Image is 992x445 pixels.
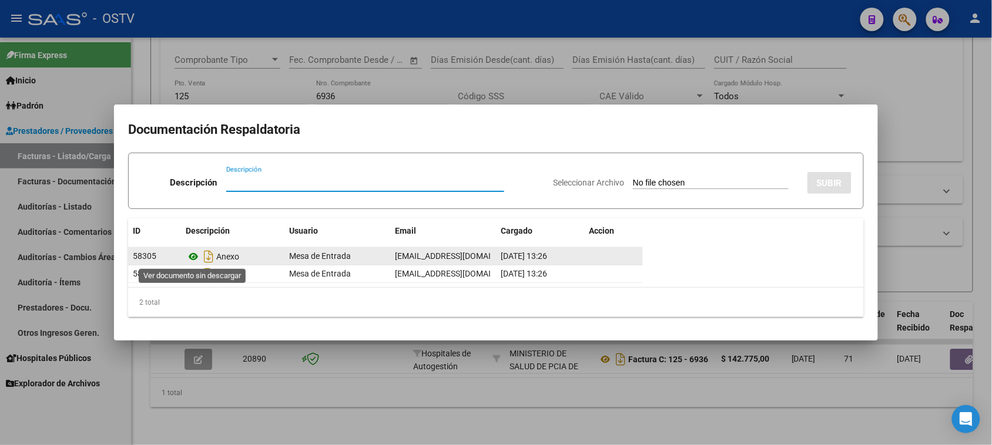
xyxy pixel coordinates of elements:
[186,265,280,284] div: Factura
[289,251,351,261] span: Mesa de Entrada
[817,178,842,188] span: SUBIR
[201,265,216,284] i: Descargar documento
[289,226,318,235] span: Usuario
[395,269,525,278] span: [EMAIL_ADDRESS][DOMAIN_NAME]
[501,269,547,278] span: [DATE] 13:26
[186,247,280,266] div: Anexo
[201,247,216,266] i: Descargar documento
[496,218,584,244] datatable-header-cell: Cargado
[284,218,390,244] datatable-header-cell: Usuario
[589,226,614,235] span: Accion
[128,218,181,244] datatable-header-cell: ID
[501,226,532,235] span: Cargado
[807,172,852,194] button: SUBIR
[952,405,980,433] div: Open Intercom Messenger
[390,218,496,244] datatable-header-cell: Email
[395,226,416,235] span: Email
[128,119,864,141] h2: Documentación Respaldatoria
[133,251,156,261] span: 58305
[501,251,547,261] span: [DATE] 13:26
[133,269,156,278] span: 58304
[289,269,351,278] span: Mesa de Entrada
[128,288,864,317] div: 2 total
[181,218,284,244] datatable-header-cell: Descripción
[133,226,140,235] span: ID
[584,218,643,244] datatable-header-cell: Accion
[186,226,230,235] span: Descripción
[395,251,525,261] span: [EMAIL_ADDRESS][DOMAIN_NAME]
[170,176,217,190] p: Descripción
[553,178,624,187] span: Seleccionar Archivo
